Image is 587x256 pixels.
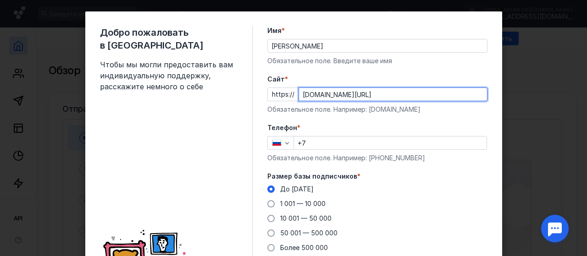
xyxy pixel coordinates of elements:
span: До [DATE] [280,185,314,193]
span: Чтобы мы могли предоставить вам индивидуальную поддержку, расскажите немного о себе [100,59,238,92]
span: 10 001 — 50 000 [280,214,332,222]
div: Обязательное поле. Например: [DOMAIN_NAME] [267,105,487,114]
span: 1 001 — 10 000 [280,200,326,207]
span: Cайт [267,75,285,84]
span: Размер базы подписчиков [267,172,357,181]
span: Имя [267,26,282,35]
span: Телефон [267,123,297,132]
div: Обязательное поле. Введите ваше имя [267,56,487,65]
span: Добро пожаловать в [GEOGRAPHIC_DATA] [100,26,238,52]
span: Более 500 000 [280,244,328,251]
span: 50 001 — 500 000 [280,229,338,237]
div: Обязательное поле. Например: [PHONE_NUMBER] [267,153,487,163]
